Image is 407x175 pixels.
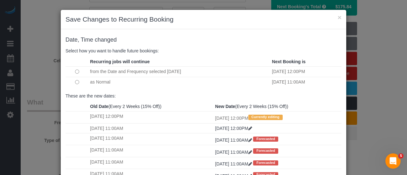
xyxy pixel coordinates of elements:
[270,66,341,77] td: [DATE] 12:00PM
[88,145,213,157] td: [DATE] 11:00AM
[272,59,306,64] strong: Next Booking is
[215,126,252,131] a: [DATE] 12:00PM
[215,138,253,143] a: [DATE] 11:00AM
[270,77,341,87] td: [DATE] 11:00AM
[253,160,278,165] span: Forecasted
[88,157,213,169] td: [DATE] 11:00AM
[66,37,93,43] span: Date, Time
[385,153,401,169] iframe: Intercom live chat
[215,150,253,155] a: [DATE] 11:00AM
[90,59,149,64] strong: Recurring jobs will continue
[215,104,235,109] strong: New Date
[214,102,341,111] th: (Every 2 Weeks (15% Off))
[88,123,213,133] td: [DATE] 11:00AM
[88,102,213,111] th: (Every 2 Weeks (15% Off))
[398,153,404,158] span: 5
[215,161,253,166] a: [DATE] 11:00AM
[253,137,278,142] span: Forecasted
[88,77,270,87] td: as Normal
[66,15,341,24] h3: Save Changes to Recurring Booking
[66,37,341,43] h4: changed
[88,111,213,123] td: [DATE] 12:00PM
[214,111,341,123] td: [DATE] 12:00PM
[253,148,278,153] span: Forecasted
[66,93,341,99] p: These are the new dates:
[90,104,108,109] strong: Old Date
[66,48,341,54] p: Select how you want to handle future bookings:
[88,66,270,77] td: from the Date and Frequency selected [DATE]
[338,14,341,21] button: ×
[88,133,213,145] td: [DATE] 11:00AM
[248,115,283,120] span: Currently editing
